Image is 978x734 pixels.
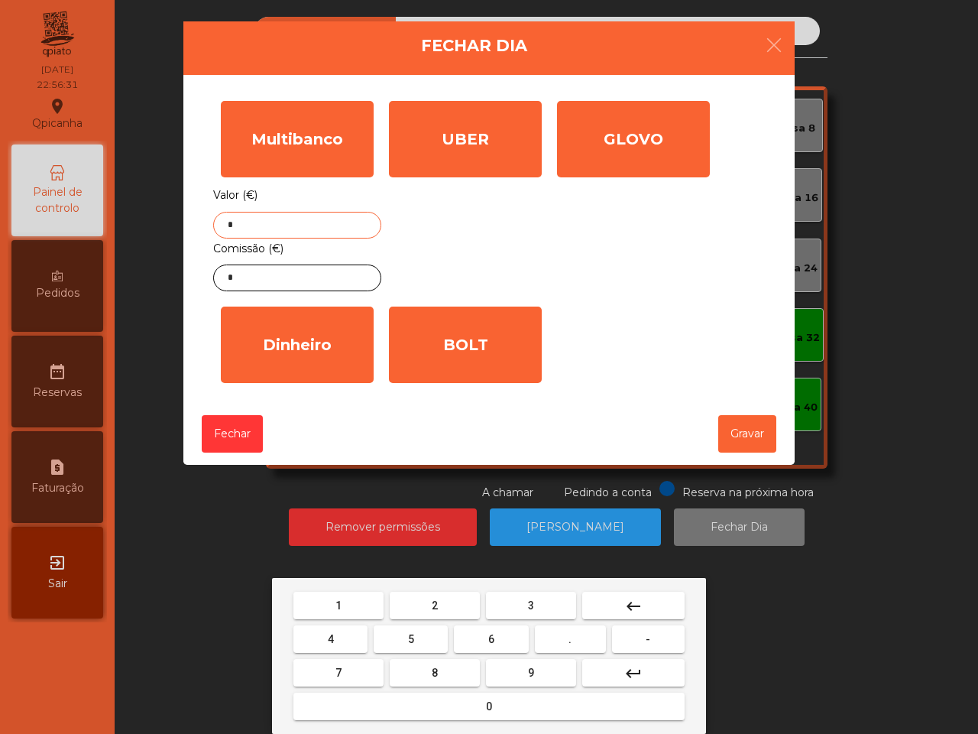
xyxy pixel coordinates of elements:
span: 4 [328,633,334,645]
span: 3 [528,599,534,612]
div: Multibanco [221,101,374,177]
button: Fechar [202,415,263,453]
h4: Fechar Dia [421,34,527,57]
span: 1 [335,599,342,612]
button: Gravar [718,415,776,453]
span: - [646,633,650,645]
div: Dinheiro [221,307,374,383]
span: 2 [432,599,438,612]
label: Comissão (€) [213,239,283,259]
span: 0 [486,700,492,713]
div: BOLT [389,307,542,383]
span: 7 [335,667,342,679]
span: 6 [488,633,494,645]
mat-icon: keyboard_return [624,664,643,683]
div: UBER [389,101,542,177]
span: 5 [408,633,414,645]
mat-icon: keyboard_backspace [624,597,643,615]
label: Valor (€) [213,185,257,206]
span: 9 [528,667,534,679]
span: 8 [432,667,438,679]
div: GLOVO [557,101,710,177]
span: . [568,633,572,645]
